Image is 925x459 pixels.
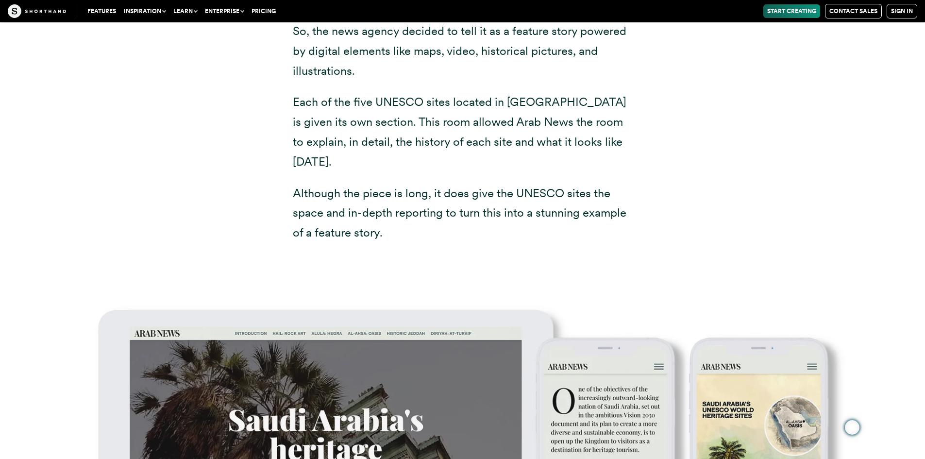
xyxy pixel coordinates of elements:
[8,4,66,18] img: The Craft
[887,4,917,18] a: Sign in
[248,4,280,18] a: Pricing
[763,4,820,18] a: Start Creating
[201,4,248,18] button: Enterprise
[169,4,201,18] button: Learn
[825,4,882,18] a: Contact Sales
[120,4,169,18] button: Inspiration
[293,92,633,171] p: Each of the five UNESCO sites located in [GEOGRAPHIC_DATA] is given its own section. This room al...
[293,21,633,81] p: So, the news agency decided to tell it as a feature story powered by digital elements like maps, ...
[293,184,633,243] p: Although the piece is long, it does give the UNESCO sites the space and in-depth reporting to tur...
[84,4,120,18] a: Features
